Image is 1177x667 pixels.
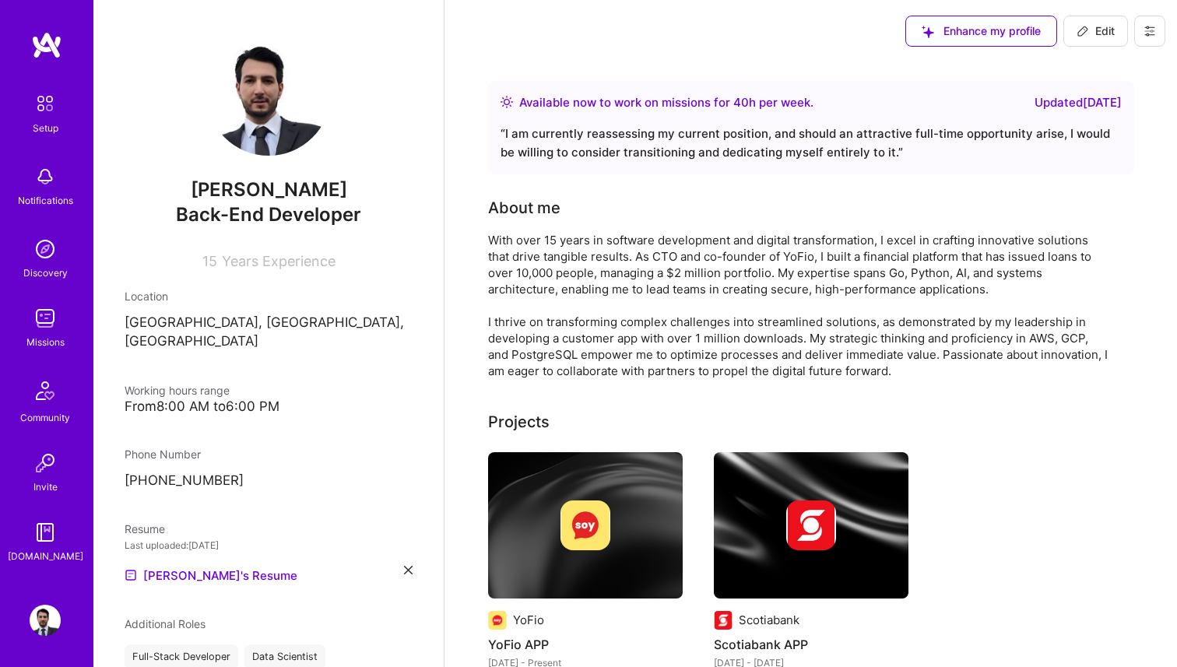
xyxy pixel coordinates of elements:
img: Resume [125,569,137,581]
span: Working hours range [125,384,230,397]
img: bell [30,161,61,192]
div: Discovery [23,265,68,281]
div: Updated [DATE] [1035,93,1122,112]
div: Setup [33,120,58,136]
a: [PERSON_NAME]'s Resume [125,566,297,585]
img: User Avatar [206,31,331,156]
button: Enhance my profile [905,16,1057,47]
span: 40 [733,95,749,110]
div: Community [20,409,70,426]
div: Notifications [18,192,73,209]
div: [DOMAIN_NAME] [8,548,83,564]
img: Community [26,372,64,409]
img: Company logo [560,500,610,550]
img: guide book [30,517,61,548]
span: Enhance my profile [922,23,1041,39]
p: [GEOGRAPHIC_DATA], [GEOGRAPHIC_DATA], [GEOGRAPHIC_DATA] [125,314,413,351]
img: Company logo [714,611,733,630]
div: YoFio [513,612,544,628]
span: Edit [1077,23,1115,39]
div: Available now to work on missions for h per week . [519,93,813,112]
i: icon Close [404,566,413,574]
img: discovery [30,233,61,265]
div: Last uploaded: [DATE] [125,537,413,553]
span: Years Experience [222,253,336,269]
span: Phone Number [125,448,201,461]
img: Company logo [488,611,507,630]
div: With over 15 years in software development and digital transformation, I excel in crafting innova... [488,232,1111,379]
img: User Avatar [30,605,61,636]
div: Scotiabank [739,612,799,628]
div: Invite [33,479,58,495]
div: “ I am currently reassessing my current position, and should an attractive full-time opportunity ... [501,125,1122,162]
span: Additional Roles [125,617,206,630]
img: Invite [30,448,61,479]
img: cover [714,452,908,599]
span: 15 [202,253,217,269]
i: icon SuggestedTeams [922,26,934,38]
span: [PERSON_NAME] [125,178,413,202]
div: From 8:00 AM to 6:00 PM [125,398,413,415]
div: Location [125,288,413,304]
a: User Avatar [26,605,65,636]
span: Resume [125,522,165,535]
h4: Scotiabank APP [714,634,908,655]
div: Missions [26,334,65,350]
img: teamwork [30,303,61,334]
img: logo [31,31,62,59]
p: [PHONE_NUMBER] [125,472,413,490]
img: Availability [501,96,513,108]
span: Back-End Developer [176,203,361,226]
img: setup [29,87,61,120]
img: cover [488,452,683,599]
div: About me [488,196,560,219]
img: Company logo [786,500,836,550]
h4: YoFio APP [488,634,683,655]
div: Projects [488,410,550,434]
button: Edit [1063,16,1128,47]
